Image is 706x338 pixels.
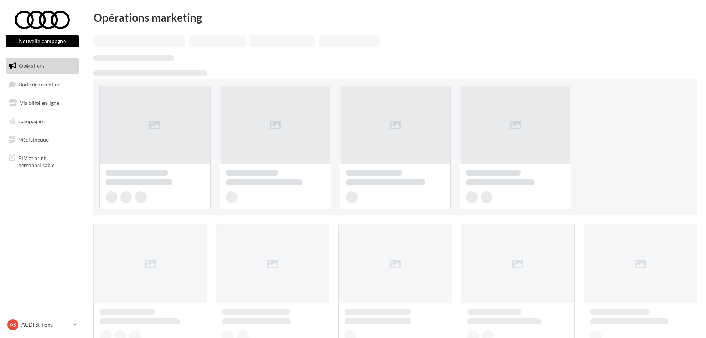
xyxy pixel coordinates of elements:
[20,100,59,106] span: Visibilité en ligne
[4,114,80,129] a: Campagnes
[19,81,61,87] span: Boîte de réception
[18,153,76,169] span: PLV et print personnalisable
[4,132,80,147] a: Médiathèque
[4,150,80,172] a: PLV et print personnalisable
[6,318,79,332] a: AS AUDI St-Fons
[93,12,697,23] div: Opérations marketing
[4,95,80,111] a: Visibilité en ligne
[18,136,49,142] span: Médiathèque
[21,321,70,328] p: AUDI St-Fons
[4,77,80,92] a: Boîte de réception
[4,58,80,74] a: Opérations
[19,63,45,69] span: Opérations
[18,118,45,124] span: Campagnes
[10,321,16,328] span: AS
[6,35,79,47] button: Nouvelle campagne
